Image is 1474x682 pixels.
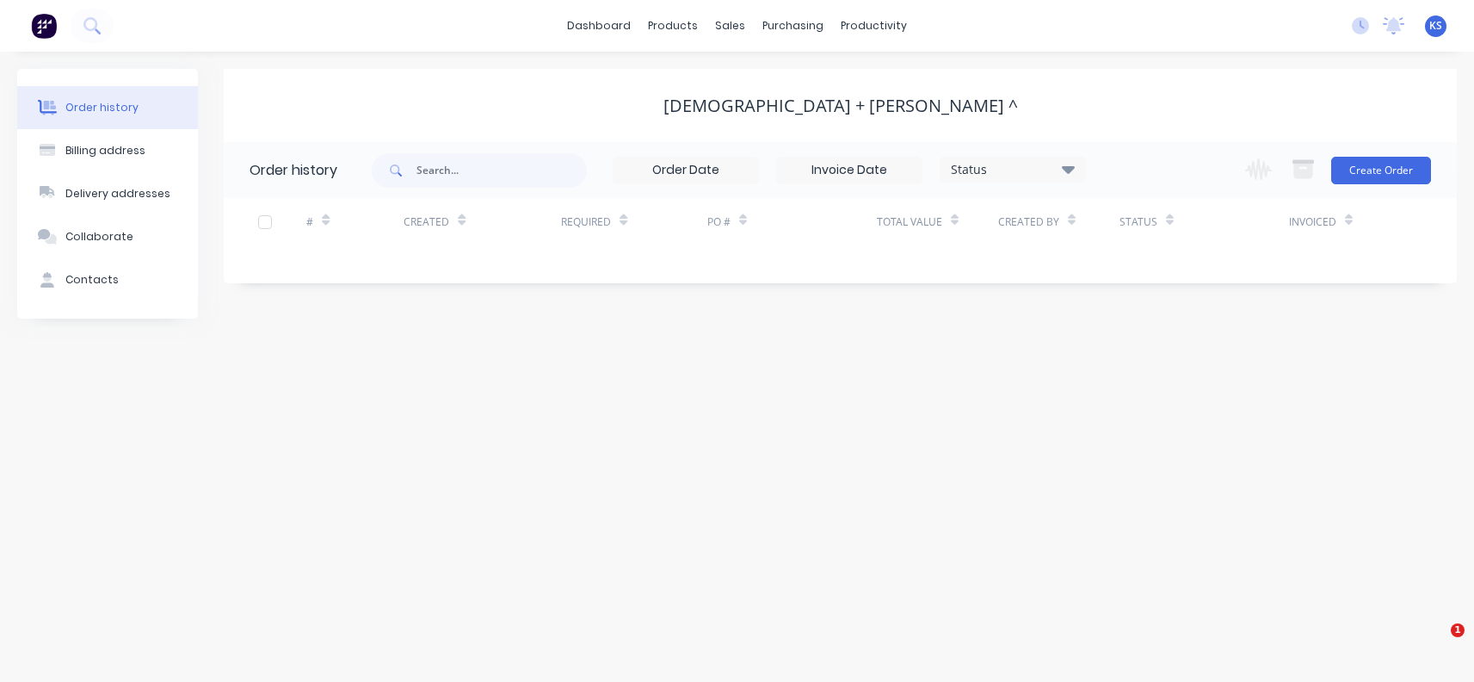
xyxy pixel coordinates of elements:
[404,198,561,245] div: Created
[1331,157,1431,184] button: Create Order
[998,198,1119,245] div: Created By
[65,186,170,201] div: Delivery addresses
[832,13,916,39] div: productivity
[558,13,639,39] a: dashboard
[1289,214,1336,230] div: Invoiced
[65,100,139,115] div: Order history
[1119,214,1157,230] div: Status
[416,153,587,188] input: Search...
[877,214,942,230] div: Total Value
[561,214,611,230] div: Required
[754,13,832,39] div: purchasing
[306,214,313,230] div: #
[707,198,877,245] div: PO #
[65,229,133,245] div: Collaborate
[706,13,754,39] div: sales
[404,214,449,230] div: Created
[1415,623,1457,665] iframe: Intercom live chat
[663,96,1018,116] div: [DEMOGRAPHIC_DATA] + [PERSON_NAME] ^
[31,13,57,39] img: Factory
[707,214,731,230] div: PO #
[65,143,145,158] div: Billing address
[65,272,119,288] div: Contacts
[17,172,198,215] button: Delivery addresses
[1429,18,1442,34] span: KS
[1289,198,1386,245] div: Invoiced
[250,160,337,181] div: Order history
[614,158,758,183] input: Order Date
[1119,198,1289,245] div: Status
[941,160,1085,179] div: Status
[1451,623,1465,637] span: 1
[306,198,404,245] div: #
[639,13,706,39] div: products
[17,129,198,172] button: Billing address
[17,258,198,301] button: Contacts
[561,198,706,245] div: Required
[777,158,922,183] input: Invoice Date
[17,86,198,129] button: Order history
[998,214,1059,230] div: Created By
[877,198,998,245] div: Total Value
[17,215,198,258] button: Collaborate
